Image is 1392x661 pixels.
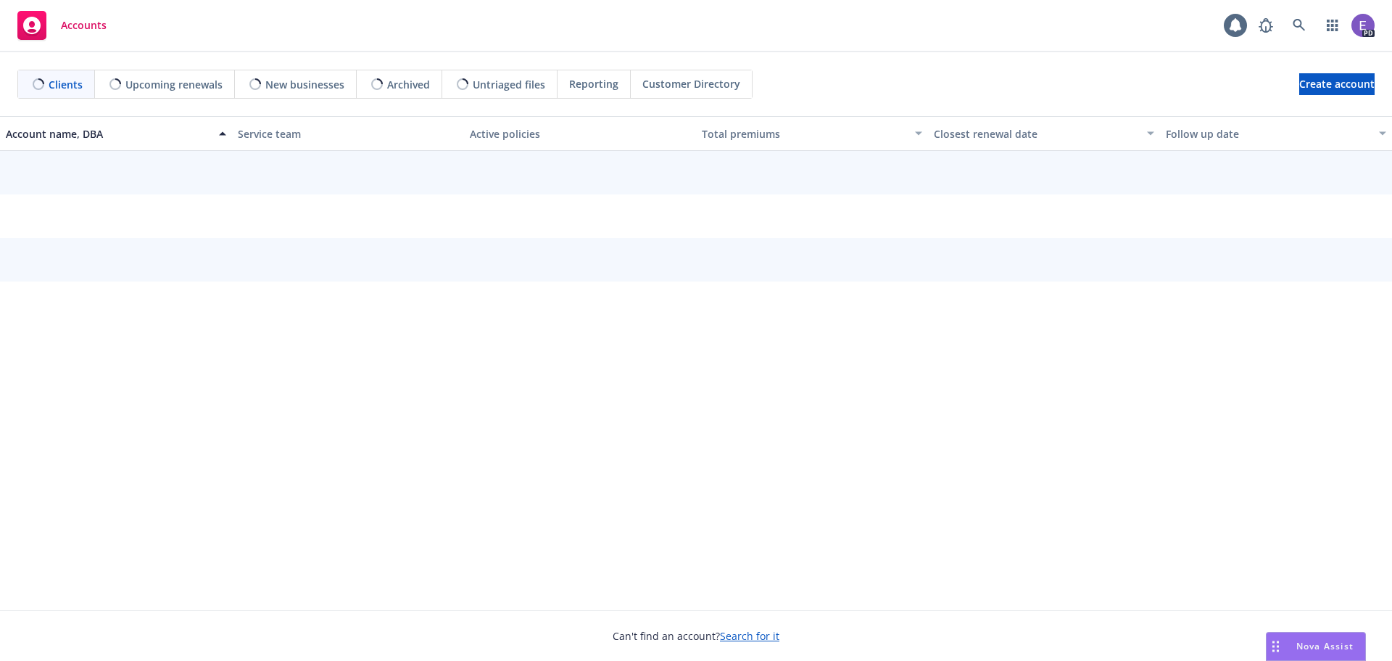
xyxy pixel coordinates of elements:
[473,77,545,92] span: Untriaged files
[265,77,344,92] span: New businesses
[569,76,618,91] span: Reporting
[1266,632,1366,661] button: Nova Assist
[1299,70,1375,98] span: Create account
[613,628,779,644] span: Can't find an account?
[1299,73,1375,95] a: Create account
[642,76,740,91] span: Customer Directory
[702,126,906,141] div: Total premiums
[1160,116,1392,151] button: Follow up date
[1267,633,1285,660] div: Drag to move
[696,116,928,151] button: Total premiums
[125,77,223,92] span: Upcoming renewals
[232,116,464,151] button: Service team
[928,116,1160,151] button: Closest renewal date
[1318,11,1347,40] a: Switch app
[720,629,779,643] a: Search for it
[49,77,83,92] span: Clients
[1285,11,1314,40] a: Search
[12,5,112,46] a: Accounts
[238,126,458,141] div: Service team
[61,20,107,31] span: Accounts
[1296,640,1354,652] span: Nova Assist
[387,77,430,92] span: Archived
[1251,11,1280,40] a: Report a Bug
[1166,126,1370,141] div: Follow up date
[1351,14,1375,37] img: photo
[464,116,696,151] button: Active policies
[470,126,690,141] div: Active policies
[934,126,1138,141] div: Closest renewal date
[6,126,210,141] div: Account name, DBA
